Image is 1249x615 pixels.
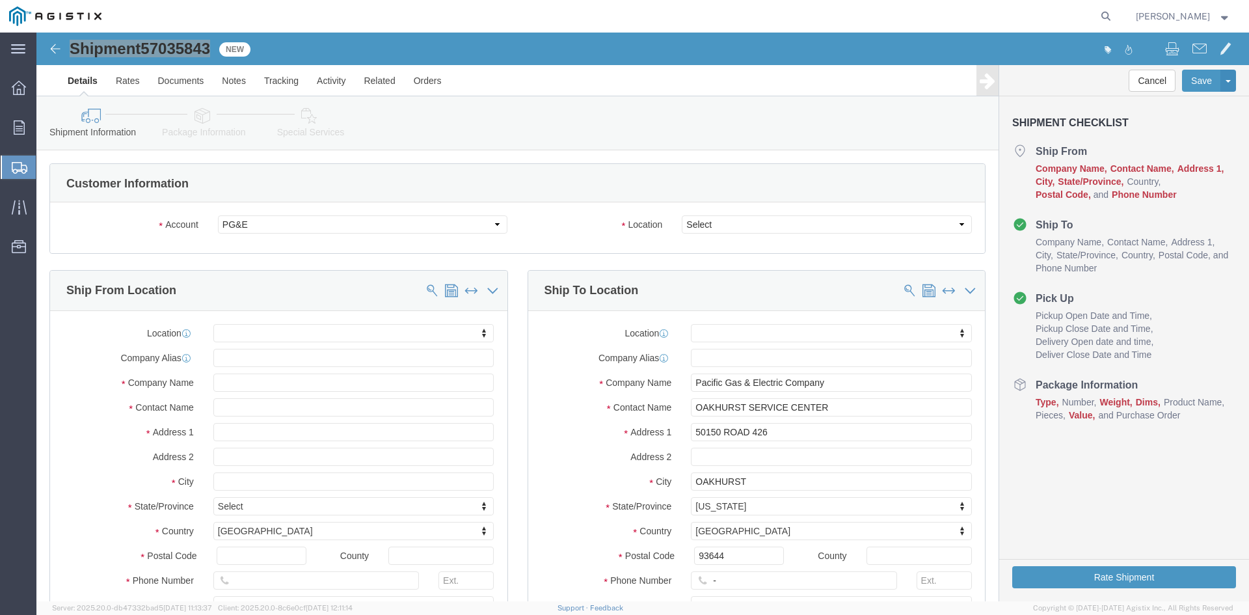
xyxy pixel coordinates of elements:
a: Support [557,604,590,612]
span: Greg Gonzales [1136,9,1210,23]
a: Feedback [590,604,623,612]
span: Server: 2025.20.0-db47332bad5 [52,604,212,612]
img: logo [9,7,101,26]
span: Copyright © [DATE]-[DATE] Agistix Inc., All Rights Reserved [1033,603,1233,614]
span: [DATE] 11:13:37 [163,604,212,612]
button: [PERSON_NAME] [1135,8,1231,24]
span: [DATE] 12:11:14 [306,604,353,612]
iframe: FS Legacy Container [36,33,1249,601]
span: Client: 2025.20.0-8c6e0cf [218,604,353,612]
